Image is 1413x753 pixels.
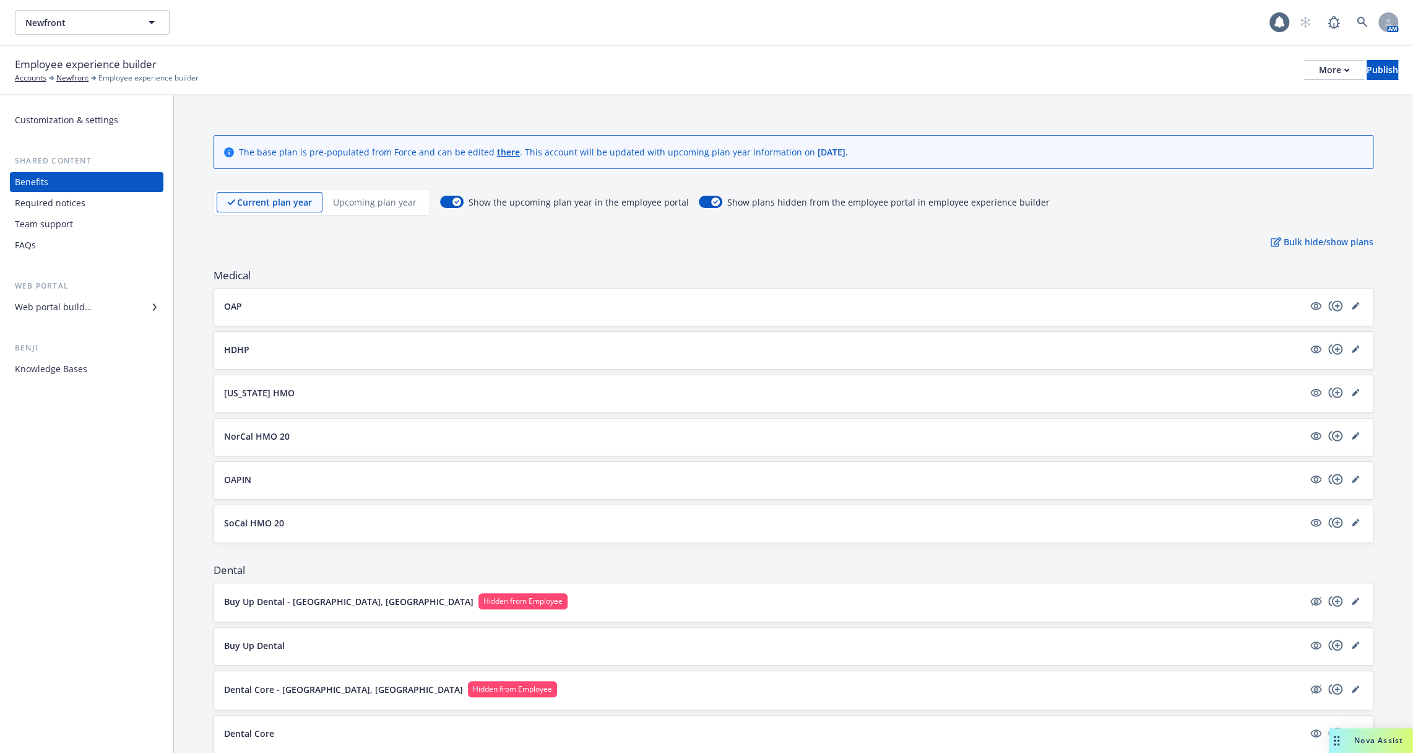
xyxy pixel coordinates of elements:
[1328,385,1343,400] a: copyPlus
[1354,735,1403,746] span: Nova Assist
[224,681,1303,697] button: Dental Core - [GEOGRAPHIC_DATA], [GEOGRAPHIC_DATA]Hidden from Employee
[10,235,163,255] a: FAQs
[237,196,312,209] p: Current plan year
[224,430,1303,443] button: NorCal HMO 20
[224,516,284,529] p: SoCal HMO 20
[1293,10,1318,35] a: Start snowing
[10,110,163,130] a: Customization & settings
[1308,472,1323,487] a: visible
[1348,682,1363,697] a: editPencil
[224,727,1303,740] button: Dental Core
[1329,728,1344,753] div: Drag to move
[1328,726,1343,741] a: copyPlus
[469,196,689,209] span: Show the upcoming plan year in the employee portal
[15,359,87,379] div: Knowledge Bases
[1348,726,1363,741] a: editPencil
[10,214,163,234] a: Team support
[10,155,163,167] div: Shared content
[1348,385,1363,400] a: editPencil
[239,146,497,158] span: The base plan is pre-populated from Force and can be edited
[10,359,163,379] a: Knowledge Bases
[483,596,563,607] span: Hidden from Employee
[224,300,242,313] p: OAP
[224,343,249,356] p: HDHP
[1348,472,1363,487] a: editPencil
[224,386,295,399] p: [US_STATE] HMO
[15,297,92,317] div: Web portal builder
[10,193,163,213] a: Required notices
[1319,61,1349,79] div: More
[224,639,285,652] p: Buy Up Dental
[10,172,163,192] a: Benefits
[224,727,274,740] p: Dental Core
[1308,298,1323,313] a: visible
[224,386,1303,399] button: [US_STATE] HMO
[224,473,1303,486] button: OAPIN
[1308,515,1323,530] a: visible
[1348,515,1363,530] a: editPencil
[224,639,1303,652] button: Buy Up Dental
[1348,298,1363,313] a: editPencil
[224,300,1303,313] button: OAP
[15,214,73,234] div: Team support
[224,430,290,443] p: NorCal HMO 20
[1329,728,1413,753] button: Nova Assist
[224,516,1303,529] button: SoCal HMO 20
[15,235,36,255] div: FAQs
[1328,515,1343,530] a: copyPlus
[15,172,48,192] div: Benefits
[25,16,132,29] span: Newfront
[1308,594,1323,609] a: hidden
[1328,342,1343,357] a: copyPlus
[1308,638,1323,653] a: visible
[1328,472,1343,487] a: copyPlus
[1328,594,1343,609] a: copyPlus
[333,196,417,209] p: Upcoming plan year
[1308,682,1323,697] a: hidden
[1367,60,1398,80] button: Publish
[1348,342,1363,357] a: editPencil
[1328,429,1343,443] a: copyPlus
[1328,298,1343,313] a: copyPlus
[98,72,199,84] span: Employee experience builder
[1308,726,1323,741] a: visible
[224,593,1303,609] button: Buy Up Dental - [GEOGRAPHIC_DATA], [GEOGRAPHIC_DATA]Hidden from Employee
[1350,10,1375,35] a: Search
[497,146,520,158] a: there
[1348,638,1363,653] a: editPencil
[1367,61,1398,79] div: Publish
[1304,60,1364,80] button: More
[15,10,170,35] button: Newfront
[10,280,163,292] div: Web portal
[1328,638,1343,653] a: copyPlus
[1348,429,1363,443] a: editPencil
[224,343,1303,356] button: HDHP
[1308,385,1323,400] a: visible
[214,563,1373,578] span: Dental
[15,110,118,130] div: Customization & settings
[10,297,163,317] a: Web portal builder
[473,684,552,695] span: Hidden from Employee
[818,146,848,158] span: [DATE] .
[224,683,463,696] p: Dental Core - [GEOGRAPHIC_DATA], [GEOGRAPHIC_DATA]
[15,56,157,72] span: Employee experience builder
[1328,682,1343,697] a: copyPlus
[224,473,251,486] p: OAPIN
[727,196,1050,209] span: Show plans hidden from the employee portal in employee experience builder
[56,72,89,84] a: Newfront
[1308,429,1323,443] a: visible
[1271,235,1373,248] p: Bulk hide/show plans
[224,595,473,608] p: Buy Up Dental - [GEOGRAPHIC_DATA], [GEOGRAPHIC_DATA]
[214,268,1373,283] span: Medical
[1308,342,1323,357] a: visible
